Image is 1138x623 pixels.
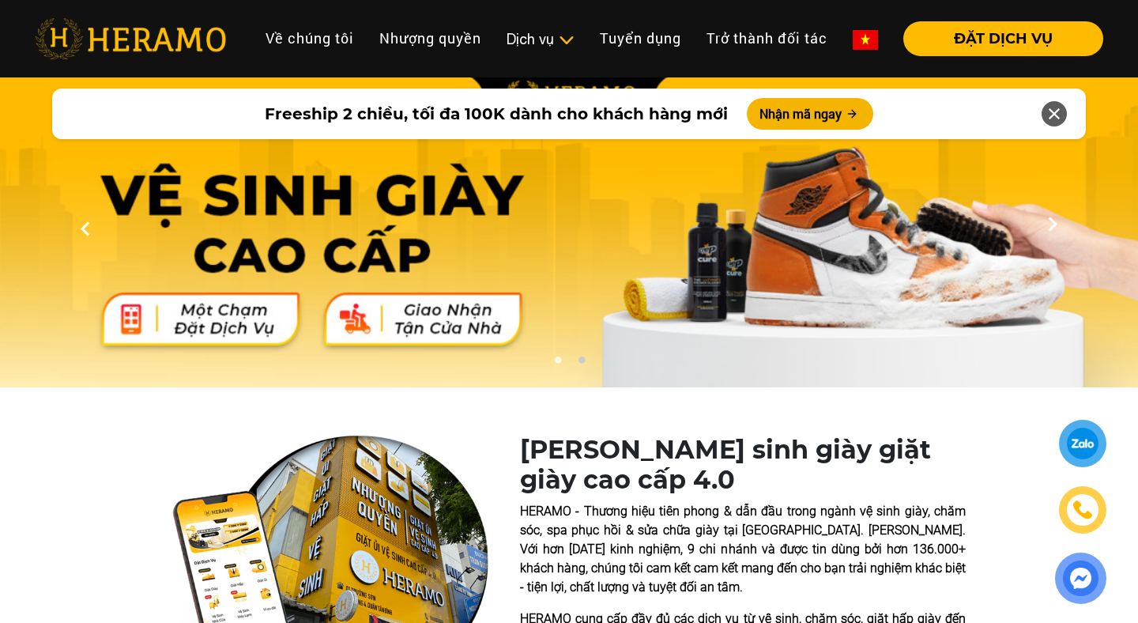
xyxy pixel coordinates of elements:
button: 2 [573,356,589,372]
a: ĐẶT DỊCH VỤ [891,32,1103,46]
h1: [PERSON_NAME] sinh giày giặt giày cao cấp 4.0 [520,435,966,496]
a: Tuyển dụng [587,21,694,55]
img: phone-icon [1073,500,1092,519]
button: Nhận mã ngay [747,98,873,130]
a: Nhượng quyền [367,21,494,55]
div: Dịch vụ [507,28,575,50]
img: vn-flag.png [853,30,878,50]
a: phone-icon [1061,489,1104,531]
img: subToggleIcon [558,32,575,48]
button: 1 [549,356,565,372]
button: ĐẶT DỊCH VỤ [903,21,1103,56]
img: heramo-logo.png [35,18,226,59]
p: HERAMO - Thương hiệu tiên phong & dẫn đầu trong ngành vệ sinh giày, chăm sóc, spa phục hồi & sửa ... [520,502,966,597]
a: Về chúng tôi [253,21,367,55]
a: Trở thành đối tác [694,21,840,55]
span: Freeship 2 chiều, tối đa 100K dành cho khách hàng mới [265,102,728,126]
